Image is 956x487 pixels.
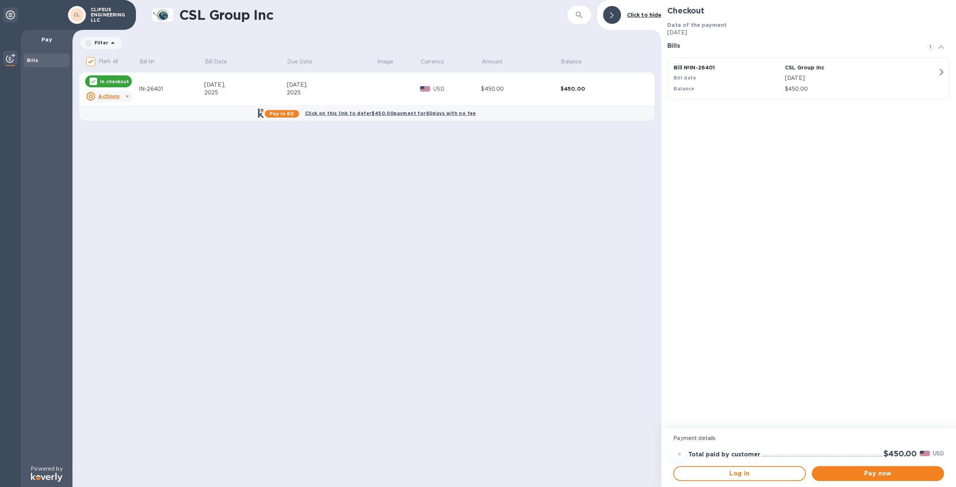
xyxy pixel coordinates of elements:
p: Image [377,58,394,66]
b: Pay in 60 [270,111,294,116]
p: Powered by [31,465,62,473]
div: [DATE], [287,81,376,89]
p: In checkout [100,78,129,85]
p: USD [433,85,481,93]
b: Date of the payment [667,22,727,28]
button: Log in [673,466,806,481]
p: Mark all [99,57,118,65]
u: Actions [98,93,119,99]
b: Bill date [674,75,696,81]
div: $450.00 [481,85,560,93]
b: Click on this link to defer $450.00 payment for 60 days with no fee [305,110,476,116]
span: Pay now [818,469,938,478]
p: Bill Date [205,58,227,66]
b: CL [74,12,80,18]
span: Bill Date [205,58,237,66]
div: $450.00 [561,85,640,93]
div: [DATE], [204,81,287,89]
p: Balance [561,58,582,66]
p: Pay [27,36,66,43]
b: Bills [27,57,38,63]
p: CLIPEUS ENGINEERING LLC [91,7,128,23]
p: Amount [482,58,503,66]
span: Bill № [140,58,165,66]
p: $450.00 [785,85,938,93]
h2: Checkout [667,6,950,15]
h1: CSL Group Inc [179,7,567,23]
img: USD [920,451,930,456]
div: IN-26401 [139,85,204,93]
p: Bill № [140,58,155,66]
p: CSL Group Inc [785,64,893,71]
img: USD [420,86,430,91]
span: Balance [561,58,592,66]
img: Logo [31,473,62,482]
p: [DATE] [785,74,938,82]
span: 1 [926,43,935,51]
h2: $450.00 [884,449,917,458]
div: 2025 [287,89,376,97]
b: Click to hide [627,12,662,18]
p: [DATE] [667,29,950,37]
b: Balance [674,86,694,91]
p: Filter [91,40,108,46]
p: Payment details [673,434,944,442]
div: = [673,448,685,460]
div: 2025 [204,89,287,97]
h3: Total paid by customer [688,451,760,458]
span: Log in [680,469,799,478]
span: Due Date [287,58,322,66]
button: Pay now [812,466,944,481]
p: USD [933,450,944,458]
button: Bill №IN-26401CSL Group IncBill date[DATE]Balance$450.00 [667,57,950,99]
p: Currency [421,58,444,66]
p: Due Date [287,58,312,66]
p: Bill № IN-26401 [674,64,782,71]
span: Amount [482,58,512,66]
h3: Bills [667,43,917,50]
